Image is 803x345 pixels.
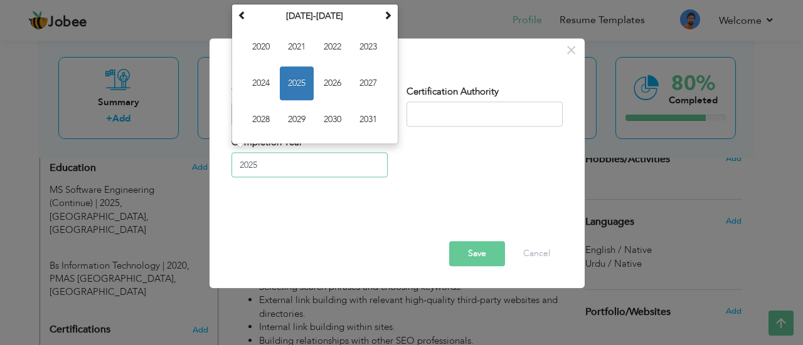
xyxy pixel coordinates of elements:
button: Close [561,40,582,60]
img: logo_orange.svg [20,20,30,30]
span: Next Decade [383,11,392,19]
img: tab_domain_overview_orange.svg [34,73,44,83]
th: Select Decade [250,7,380,26]
label: Certification Authority [407,85,499,98]
span: 2021 [280,30,314,64]
span: 2031 [351,103,385,136]
span: 2030 [316,103,349,136]
span: × [566,39,577,61]
div: Domain: [DOMAIN_NAME] [33,33,138,43]
span: 2029 [280,103,314,136]
button: Save [449,241,505,266]
span: 2024 [244,66,278,100]
img: tab_keywords_by_traffic_grey.svg [125,73,135,83]
span: 2027 [351,66,385,100]
span: Previous Decade [238,11,247,19]
button: Cancel [511,241,563,266]
div: Domain Overview [48,74,112,82]
div: v 4.0.25 [35,20,61,30]
span: 2020 [244,30,278,64]
span: 2025 [280,66,314,100]
div: Keywords by Traffic [139,74,211,82]
span: 2028 [244,103,278,136]
span: 2023 [351,30,385,64]
span: 2022 [316,30,349,64]
label: Completion Year [231,136,302,149]
span: 2026 [316,66,349,100]
img: website_grey.svg [20,33,30,43]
